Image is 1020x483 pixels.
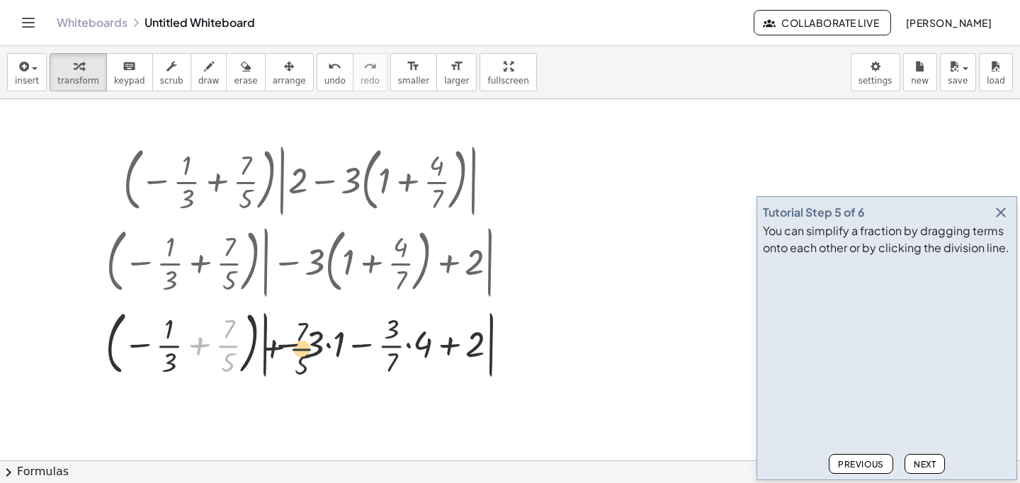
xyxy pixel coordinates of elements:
[50,53,107,91] button: transform
[123,58,136,75] i: keyboard
[226,53,265,91] button: erase
[407,58,420,75] i: format_size
[754,10,891,35] button: Collaborate Live
[987,76,1005,86] span: load
[763,222,1011,256] div: You can simplify a fraction by dragging terms onto each other or by clicking the division line.
[940,53,976,91] button: save
[191,53,227,91] button: draw
[273,76,306,86] span: arrange
[328,58,341,75] i: undo
[436,53,477,91] button: format_sizelarger
[829,454,893,474] button: Previous
[390,53,437,91] button: format_sizesmaller
[361,76,380,86] span: redo
[480,53,536,91] button: fullscreen
[15,76,39,86] span: insert
[114,76,145,86] span: keypad
[324,76,346,86] span: undo
[911,76,929,86] span: new
[7,53,47,91] button: insert
[914,459,936,470] span: Next
[903,53,937,91] button: new
[858,76,892,86] span: settings
[106,53,153,91] button: keyboardkeypad
[17,11,40,34] button: Toggle navigation
[234,76,257,86] span: erase
[198,76,220,86] span: draw
[363,58,377,75] i: redo
[444,76,469,86] span: larger
[838,459,884,470] span: Previous
[763,204,865,221] div: Tutorial Step 5 of 6
[487,76,528,86] span: fullscreen
[766,16,879,29] span: Collaborate Live
[905,454,945,474] button: Next
[450,58,463,75] i: format_size
[317,53,353,91] button: undoundo
[57,76,99,86] span: transform
[398,76,429,86] span: smaller
[152,53,191,91] button: scrub
[57,16,127,30] a: Whiteboards
[948,76,968,86] span: save
[265,53,314,91] button: arrange
[894,10,1003,35] button: [PERSON_NAME]
[160,76,183,86] span: scrub
[979,53,1013,91] button: load
[851,53,900,91] button: settings
[353,53,387,91] button: redoredo
[905,16,992,29] span: [PERSON_NAME]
